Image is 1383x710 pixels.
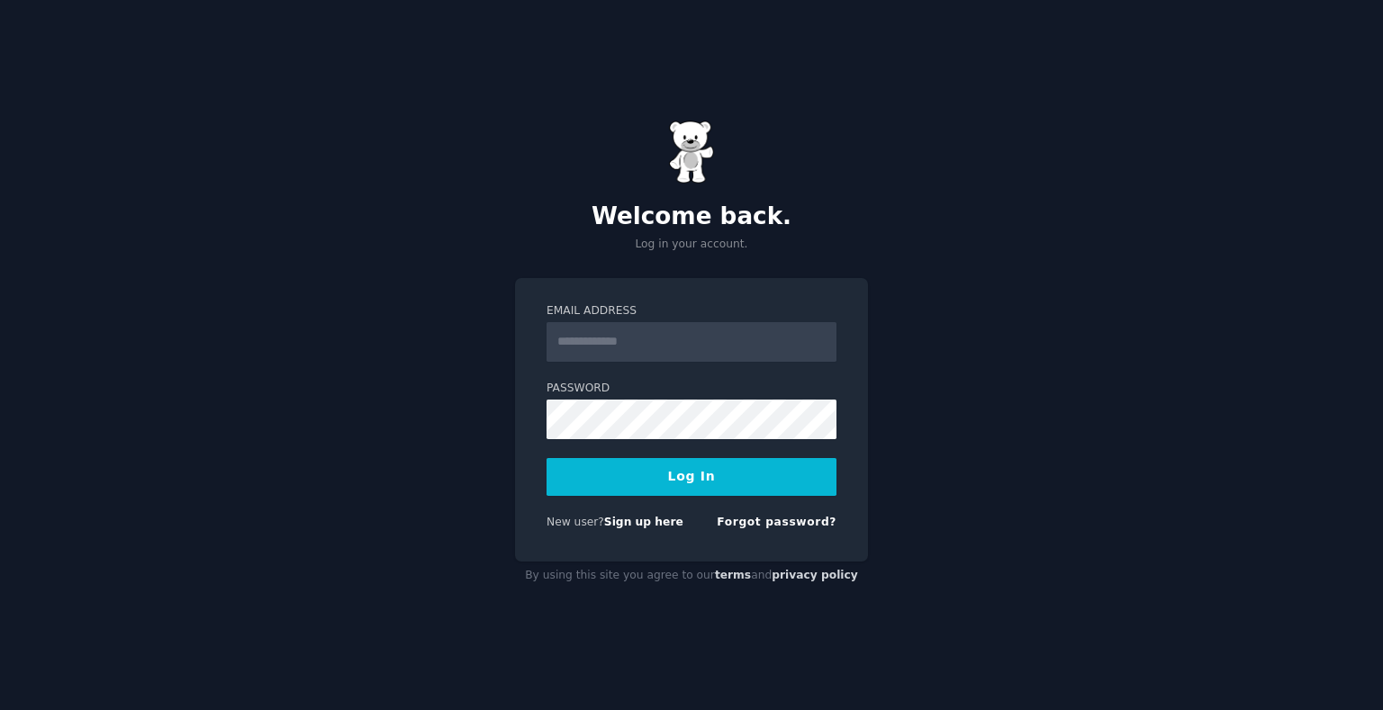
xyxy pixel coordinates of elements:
a: privacy policy [772,569,858,581]
h2: Welcome back. [515,202,868,231]
a: Sign up here [604,516,683,528]
span: New user? [547,516,604,528]
label: Password [547,381,836,397]
div: By using this site you agree to our and [515,562,868,590]
p: Log in your account. [515,237,868,253]
a: terms [715,569,751,581]
button: Log In [547,458,836,496]
img: Gummy Bear [669,121,714,184]
a: Forgot password? [717,516,836,528]
label: Email Address [547,303,836,319]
